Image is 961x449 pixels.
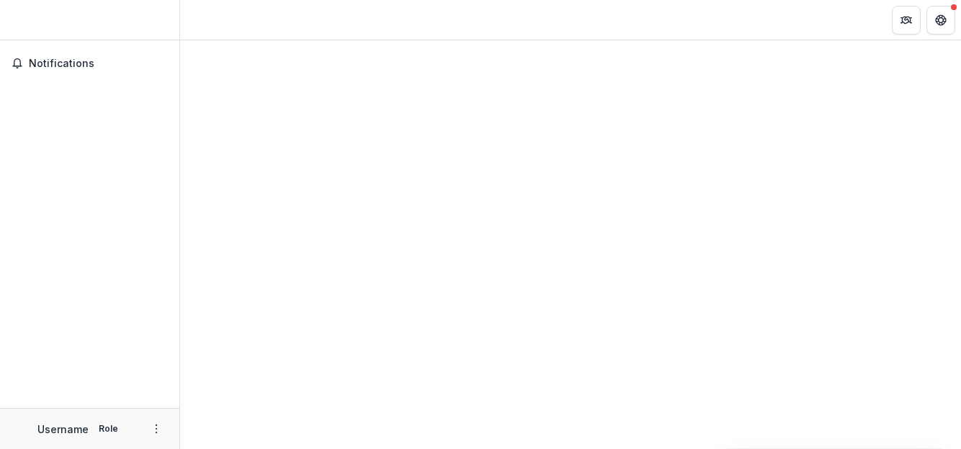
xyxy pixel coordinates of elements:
button: Get Help [926,6,955,35]
button: More [148,420,165,437]
p: Role [94,422,122,435]
p: Username [37,422,89,437]
button: Partners [892,6,921,35]
button: Notifications [6,52,174,75]
span: Notifications [29,58,168,70]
